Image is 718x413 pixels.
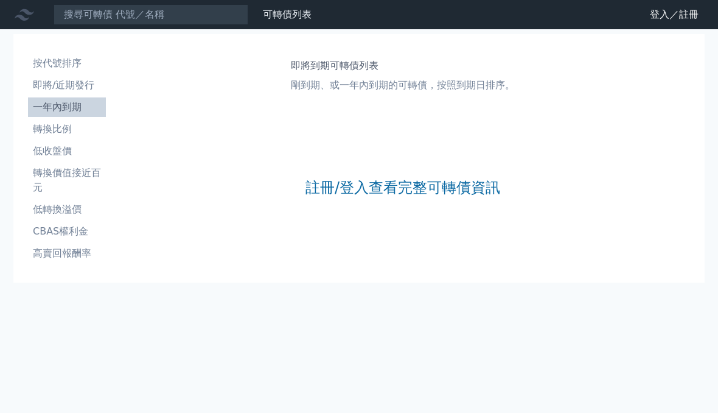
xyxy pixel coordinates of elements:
a: 可轉債列表 [263,9,312,20]
a: 高賣回報酬率 [28,244,106,263]
li: 即將/近期發行 [28,78,106,93]
input: 搜尋可轉債 代號／名稱 [54,4,248,25]
a: 按代號排序 [28,54,106,73]
li: 轉換比例 [28,122,106,136]
li: 高賣回報酬率 [28,246,106,261]
p: 剛到期、或一年內到期的可轉債，按照到期日排序。 [291,78,515,93]
a: CBAS權利金 [28,222,106,241]
a: 登入／註冊 [640,5,708,24]
a: 低收盤價 [28,141,106,161]
a: 低轉換溢價 [28,200,106,219]
li: 低收盤價 [28,144,106,158]
a: 一年內到期 [28,97,106,117]
li: 低轉換溢價 [28,202,106,217]
a: 註冊/登入查看完整可轉債資訊 [305,178,500,197]
h1: 即將到期可轉債列表 [291,58,515,73]
a: 即將/近期發行 [28,76,106,95]
li: 一年內到期 [28,100,106,115]
li: 轉換價值接近百元 [28,166,106,195]
li: 按代號排序 [28,56,106,71]
li: CBAS權利金 [28,224,106,239]
a: 轉換比例 [28,119,106,139]
a: 轉換價值接近百元 [28,163,106,197]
